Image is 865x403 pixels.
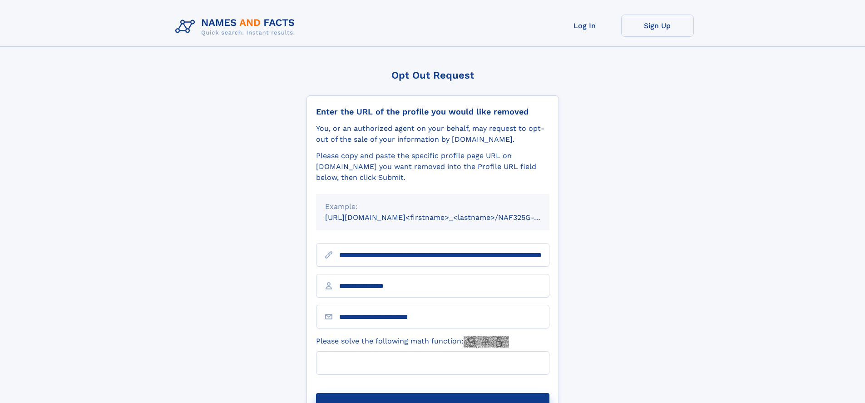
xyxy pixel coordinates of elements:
a: Sign Up [621,15,694,37]
img: Logo Names and Facts [172,15,302,39]
a: Log In [549,15,621,37]
div: Enter the URL of the profile you would like removed [316,107,549,117]
small: [URL][DOMAIN_NAME]<firstname>_<lastname>/NAF325G-xxxxxxxx [325,213,567,222]
div: You, or an authorized agent on your behalf, may request to opt-out of the sale of your informatio... [316,123,549,145]
div: Example: [325,201,540,212]
div: Please copy and paste the specific profile page URL on [DOMAIN_NAME] you want removed into the Pr... [316,150,549,183]
div: Opt Out Request [306,70,559,81]
label: Please solve the following math function: [316,336,509,348]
